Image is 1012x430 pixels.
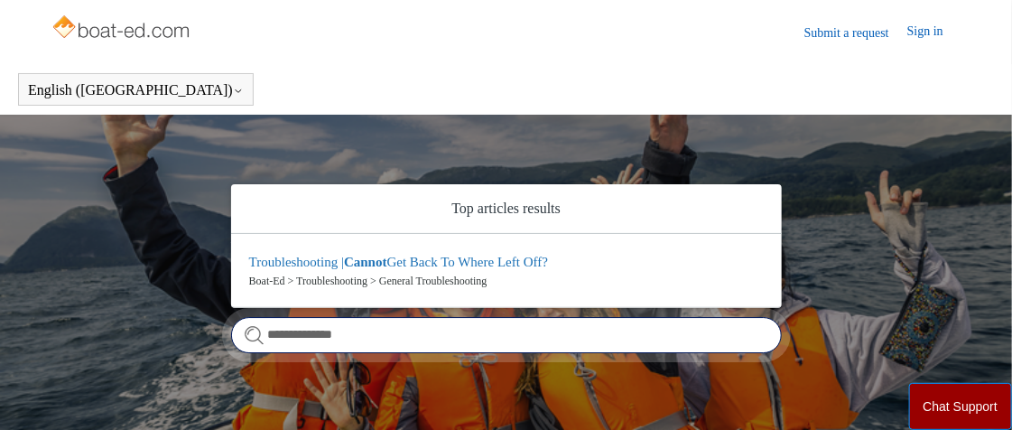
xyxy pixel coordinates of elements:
zd-autocomplete-breadcrumbs-multibrand: Boat-Ed > Troubleshooting > General Troubleshooting [249,273,764,289]
a: Submit a request [804,23,907,42]
zd-autocomplete-title-multibrand: Suggested result 1 Troubleshooting | Cannot Get Back To Where Left Off? [249,255,548,273]
em: Cannot [344,255,387,269]
img: Boat-Ed Help Center home page [51,11,194,47]
button: English ([GEOGRAPHIC_DATA]) [28,82,244,98]
a: Sign in [907,22,961,43]
zd-autocomplete-header: Top articles results [231,184,782,234]
input: Search [231,317,782,353]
